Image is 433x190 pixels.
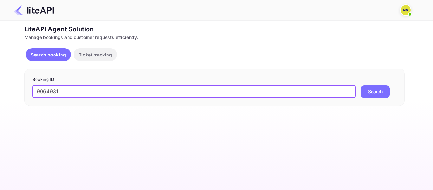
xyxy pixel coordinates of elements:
div: LiteAPI Agent Solution [24,24,405,34]
button: Search [361,85,390,98]
p: Ticket tracking [79,51,112,58]
input: Enter Booking ID (e.g., 63782194) [32,85,356,98]
p: Search booking [31,51,66,58]
img: N/A N/A [401,5,411,15]
img: LiteAPI Logo [14,5,54,15]
p: Booking ID [32,76,397,83]
div: Manage bookings and customer requests efficiently. [24,34,405,41]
